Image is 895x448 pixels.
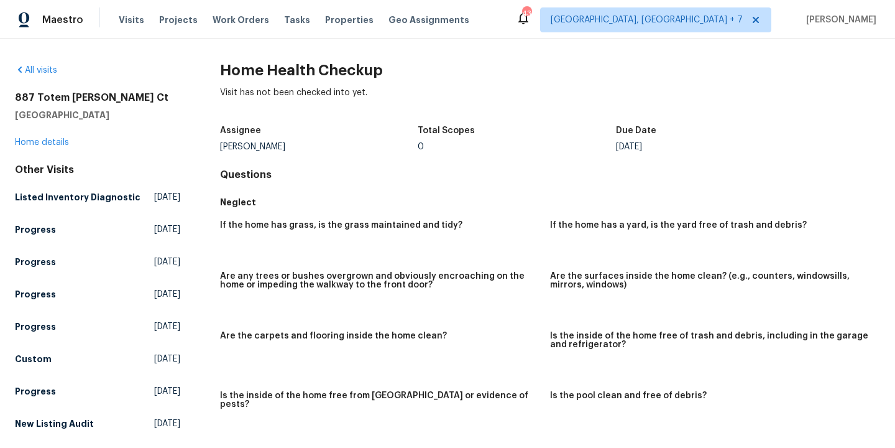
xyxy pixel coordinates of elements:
span: [DATE] [154,256,180,268]
h5: Neglect [220,196,880,208]
span: Visits [119,14,144,26]
h5: Is the inside of the home free from [GEOGRAPHIC_DATA] or evidence of pests? [220,391,540,409]
span: Geo Assignments [388,14,469,26]
span: [GEOGRAPHIC_DATA], [GEOGRAPHIC_DATA] + 7 [551,14,743,26]
h5: Progress [15,288,56,301]
h5: Progress [15,223,56,236]
a: New Listing Audit[DATE] [15,413,180,435]
span: [DATE] [154,385,180,398]
span: [DATE] [154,418,180,430]
h5: Due Date [616,126,656,135]
h5: [GEOGRAPHIC_DATA] [15,109,180,121]
h5: Progress [15,385,56,398]
h2: 887 Totem [PERSON_NAME] Ct [15,91,180,104]
span: [DATE] [154,288,180,301]
div: [PERSON_NAME] [220,142,418,151]
h5: Progress [15,256,56,268]
h5: Progress [15,320,56,333]
a: Progress[DATE] [15,218,180,241]
span: Projects [159,14,198,26]
a: Progress[DATE] [15,380,180,403]
a: Listed Inventory Diagnostic[DATE] [15,186,180,208]
span: [DATE] [154,320,180,333]
div: 0 [418,142,616,151]
a: Home details [15,138,69,147]
a: Custom[DATE] [15,348,180,370]
h5: Are any trees or bushes overgrown and obviously encroaching on the home or impeding the walkway t... [220,272,540,289]
h2: Home Health Checkup [220,64,880,77]
h5: Is the pool clean and free of debris? [550,391,707,400]
h5: Are the carpets and flooring inside the home clean? [220,332,447,340]
a: Progress[DATE] [15,315,180,338]
span: Work Orders [213,14,269,26]
h5: Custom [15,353,52,365]
h4: Questions [220,169,880,181]
a: Progress[DATE] [15,283,180,306]
a: Progress[DATE] [15,251,180,273]
span: Maestro [42,14,83,26]
div: [DATE] [616,142,814,151]
span: Properties [325,14,374,26]
div: Other Visits [15,164,180,176]
h5: Is the inside of the home free of trash and debris, including in the garage and refrigerator? [550,332,870,349]
span: [DATE] [154,223,180,236]
h5: Assignee [220,126,261,135]
h5: If the home has grass, is the grass maintained and tidy? [220,221,462,230]
h5: New Listing Audit [15,418,94,430]
span: Tasks [284,16,310,24]
h5: Are the surfaces inside the home clean? (e.g., counters, windowsills, mirrors, windows) [550,272,870,289]
span: [PERSON_NAME] [801,14,876,26]
h5: Total Scopes [418,126,475,135]
div: Visit has not been checked into yet. [220,86,880,119]
h5: Listed Inventory Diagnostic [15,191,140,203]
div: 43 [522,7,531,20]
span: [DATE] [154,353,180,365]
h5: If the home has a yard, is the yard free of trash and debris? [550,221,807,230]
a: All visits [15,66,57,75]
span: [DATE] [154,191,180,203]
